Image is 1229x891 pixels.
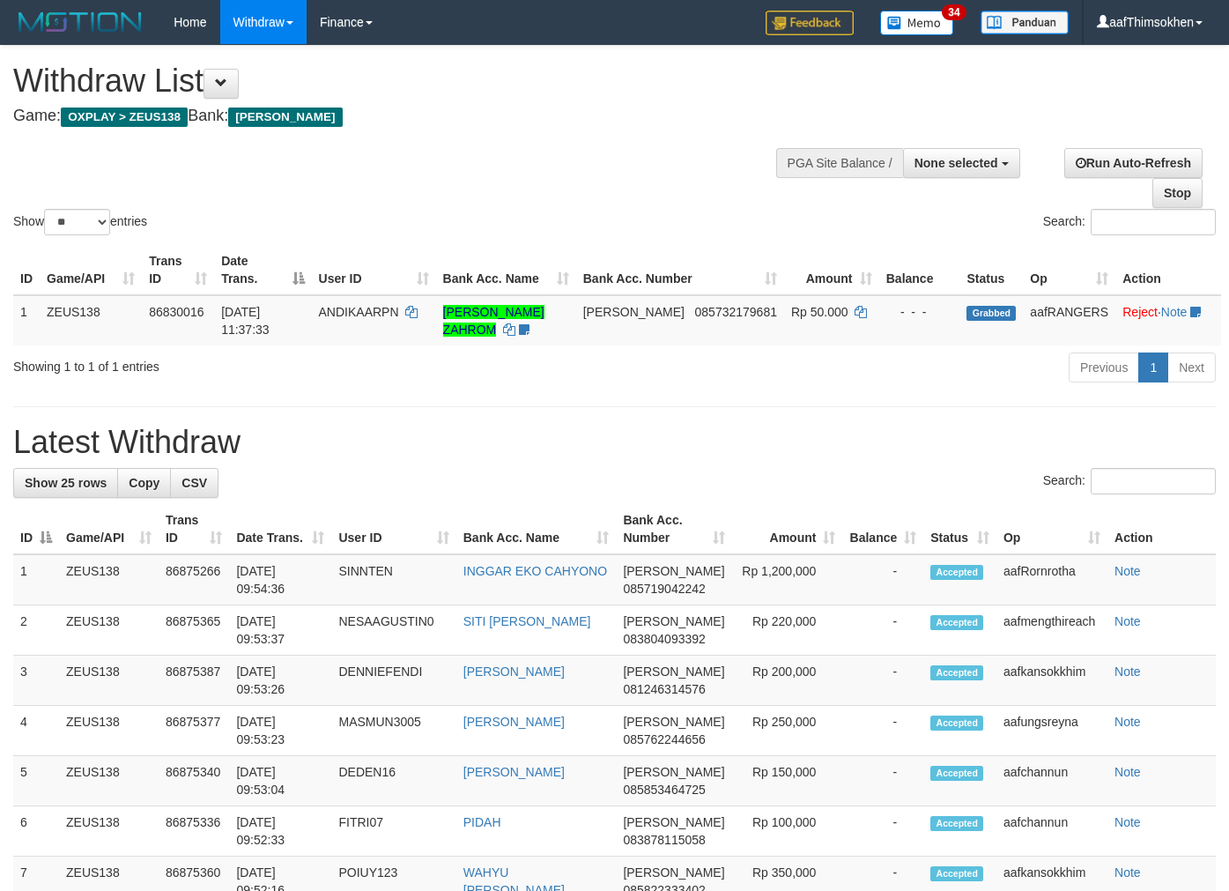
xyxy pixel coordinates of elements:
[732,806,843,857] td: Rp 100,000
[59,656,159,706] td: ZEUS138
[436,245,576,295] th: Bank Acc. Name: activate to sort column ascending
[13,554,59,605] td: 1
[996,656,1107,706] td: aafkansokkhim
[159,706,230,756] td: 86875377
[732,706,843,756] td: Rp 250,000
[996,756,1107,806] td: aafchannun
[59,806,159,857] td: ZEUS138
[13,425,1216,460] h1: Latest Withdraw
[732,656,843,706] td: Rp 200,000
[1115,295,1221,345] td: ·
[616,504,731,554] th: Bank Acc. Number: activate to sort column ascending
[159,605,230,656] td: 86875365
[463,765,565,779] a: [PERSON_NAME]
[40,295,142,345] td: ZEUS138
[996,504,1107,554] th: Op: activate to sort column ascending
[842,806,923,857] td: -
[583,305,685,319] span: [PERSON_NAME]
[1115,245,1221,295] th: Action
[59,605,159,656] td: ZEUS138
[996,806,1107,857] td: aafchannun
[159,756,230,806] td: 86875340
[229,605,331,656] td: [DATE] 09:53:37
[842,554,923,605] td: -
[159,806,230,857] td: 86875336
[732,756,843,806] td: Rp 150,000
[842,504,923,554] th: Balance: activate to sort column ascending
[996,706,1107,756] td: aafungsreyna
[331,504,455,554] th: User ID: activate to sort column ascending
[1167,353,1216,382] a: Next
[456,504,617,554] th: Bank Acc. Name: activate to sort column ascending
[1114,765,1141,779] a: Note
[880,11,954,35] img: Button%20Memo.svg
[842,605,923,656] td: -
[1114,614,1141,628] a: Note
[981,11,1069,34] img: panduan.png
[732,554,843,605] td: Rp 1,200,000
[930,665,983,680] span: Accepted
[914,156,998,170] span: None selected
[331,706,455,756] td: MASMUN3005
[129,476,159,490] span: Copy
[229,756,331,806] td: [DATE] 09:53:04
[159,554,230,605] td: 86875266
[25,476,107,490] span: Show 25 rows
[623,614,724,628] span: [PERSON_NAME]
[842,706,923,756] td: -
[1023,295,1115,345] td: aafRANGERS
[13,295,40,345] td: 1
[1122,305,1158,319] a: Reject
[13,706,59,756] td: 4
[1064,148,1203,178] a: Run Auto-Refresh
[229,554,331,605] td: [DATE] 09:54:36
[229,656,331,706] td: [DATE] 09:53:26
[1091,209,1216,235] input: Search:
[13,9,147,35] img: MOTION_logo.png
[623,732,705,746] span: Copy 085762244656 to clipboard
[463,815,501,829] a: PIDAH
[930,615,983,630] span: Accepted
[623,765,724,779] span: [PERSON_NAME]
[695,305,777,319] span: Copy 085732179681 to clipboard
[319,305,399,319] span: ANDIKAARPN
[13,806,59,857] td: 6
[331,554,455,605] td: SINNTEN
[40,245,142,295] th: Game/API: activate to sort column ascending
[930,866,983,881] span: Accepted
[1161,305,1188,319] a: Note
[1138,353,1168,382] a: 1
[61,108,188,127] span: OXPLAY > ZEUS138
[331,756,455,806] td: DEDEN16
[13,656,59,706] td: 3
[930,766,983,781] span: Accepted
[623,783,705,797] span: Copy 085853464725 to clipboard
[930,565,983,580] span: Accepted
[331,806,455,857] td: FITRI07
[996,605,1107,656] td: aafmengthireach
[59,706,159,756] td: ZEUS138
[966,306,1016,321] span: Grabbed
[331,656,455,706] td: DENNIEFENDI
[1069,353,1139,382] a: Previous
[229,504,331,554] th: Date Trans.: activate to sort column ascending
[732,504,843,554] th: Amount: activate to sort column ascending
[576,245,784,295] th: Bank Acc. Number: activate to sort column ascending
[623,665,724,679] span: [PERSON_NAME]
[623,682,705,696] span: Copy 081246314576 to clipboard
[331,605,455,656] td: NESAAGUSTIN0
[1091,468,1216,494] input: Search:
[229,806,331,857] td: [DATE] 09:52:33
[959,245,1023,295] th: Status
[623,582,705,596] span: Copy 085719042242 to clipboard
[117,468,171,498] a: Copy
[221,305,270,337] span: [DATE] 11:37:33
[623,815,724,829] span: [PERSON_NAME]
[13,756,59,806] td: 5
[1043,468,1216,494] label: Search:
[59,554,159,605] td: ZEUS138
[149,305,204,319] span: 86830016
[1114,865,1141,880] a: Note
[996,554,1107,605] td: aafRornrotha
[930,816,983,831] span: Accepted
